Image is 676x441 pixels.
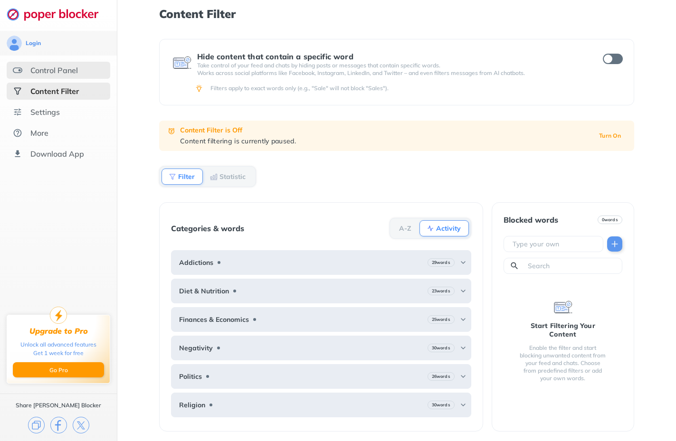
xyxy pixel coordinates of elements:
img: features.svg [13,66,22,75]
img: Activity [427,225,434,232]
div: Enable the filter and start blocking unwanted content from your feed and chats. Choose from prede... [519,344,607,382]
img: upgrade-to-pro.svg [50,307,67,324]
div: Share [PERSON_NAME] Blocker [16,402,101,409]
b: 30 words [432,402,450,408]
b: A-Z [399,225,411,231]
img: download-app.svg [13,149,22,159]
div: Hide content that contain a specific word [197,52,586,61]
img: logo-webpage.svg [7,8,109,21]
img: Statistic [210,173,218,180]
div: Login [26,39,41,47]
b: Addictions [179,259,213,266]
div: Start Filtering Your Content [519,321,607,338]
div: Content filtering is currently paused. [180,137,588,145]
div: Content Filter [30,86,79,96]
b: Negativity [179,344,213,352]
b: 25 words [432,316,450,323]
b: Content Filter is Off [180,126,242,134]
b: Diet & Nutrition [179,287,229,295]
img: about.svg [13,128,22,138]
div: More [30,128,48,138]
div: Upgrade to Pro [29,327,88,336]
p: Take control of your feed and chats by hiding posts or messages that contain specific words. [197,62,586,69]
img: avatar.svg [7,36,22,51]
b: Turn On [599,132,621,139]
button: Go Pro [13,362,104,377]
div: Settings [30,107,60,117]
div: Filters apply to exact words only (e.g., "Sale" will not block "Sales"). [210,84,621,92]
img: copy.svg [28,417,45,433]
div: Control Panel [30,66,78,75]
div: Get 1 week for free [33,349,84,357]
b: 30 words [432,345,450,351]
b: Politics [179,373,202,380]
div: Unlock all advanced features [20,340,96,349]
b: 29 words [432,259,450,266]
input: Type your own [512,239,599,249]
p: Works across social platforms like Facebook, Instagram, LinkedIn, and Twitter – and even filters ... [197,69,586,77]
div: Blocked words [504,216,558,224]
input: Search [527,261,618,271]
div: Categories & words [171,224,244,233]
h1: Content Filter [159,8,634,20]
b: 0 words [602,216,618,223]
div: Download App [30,149,84,159]
b: Statistic [219,174,246,179]
b: Activity [436,225,461,231]
img: Filter [169,173,176,180]
img: facebook.svg [50,417,67,433]
img: social-selected.svg [13,86,22,96]
b: 23 words [432,288,450,294]
b: Filter [178,174,195,179]
b: Finances & Economics [179,316,249,323]
b: 26 words [432,373,450,380]
img: x.svg [73,417,89,433]
img: settings.svg [13,107,22,117]
b: Religion [179,401,205,409]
